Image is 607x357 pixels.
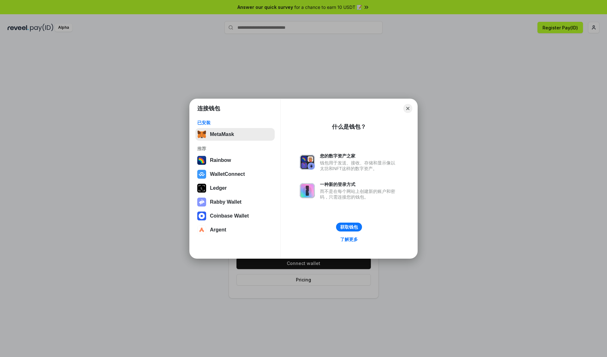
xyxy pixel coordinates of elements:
[197,184,206,193] img: svg+xml,%3Csvg%20xmlns%3D%22http%3A%2F%2Fwww.w3.org%2F2000%2Fsvg%22%20width%3D%2228%22%20height%3...
[195,210,275,222] button: Coinbase Wallet
[210,199,242,205] div: Rabby Wallet
[197,146,273,151] div: 推荐
[195,128,275,141] button: MetaMask
[300,155,315,170] img: svg+xml,%3Csvg%20xmlns%3D%22http%3A%2F%2Fwww.w3.org%2F2000%2Fsvg%22%20fill%3D%22none%22%20viewBox...
[197,120,273,126] div: 已安装
[197,156,206,165] img: svg+xml,%3Csvg%20width%3D%22120%22%20height%3D%22120%22%20viewBox%3D%220%200%20120%20120%22%20fil...
[340,224,358,230] div: 获取钱包
[320,153,398,159] div: 您的数字资产之家
[403,104,412,113] button: Close
[210,171,245,177] div: WalletConnect
[336,223,362,231] button: 获取钱包
[332,123,366,131] div: 什么是钱包？
[195,224,275,236] button: Argent
[300,183,315,198] img: svg+xml,%3Csvg%20xmlns%3D%22http%3A%2F%2Fwww.w3.org%2F2000%2Fsvg%22%20fill%3D%22none%22%20viewBox...
[210,185,227,191] div: Ledger
[197,198,206,206] img: svg+xml,%3Csvg%20xmlns%3D%22http%3A%2F%2Fwww.w3.org%2F2000%2Fsvg%22%20fill%3D%22none%22%20viewBox...
[210,213,249,219] div: Coinbase Wallet
[320,160,398,171] div: 钱包用于发送、接收、存储和显示像以太坊和NFT这样的数字资产。
[340,237,358,242] div: 了解更多
[210,132,234,137] div: MetaMask
[320,182,398,187] div: 一种新的登录方式
[336,235,362,243] a: 了解更多
[195,196,275,208] button: Rabby Wallet
[197,130,206,139] img: svg+xml,%3Csvg%20fill%3D%22none%22%20height%3D%2233%22%20viewBox%3D%220%200%2035%2033%22%20width%...
[210,157,231,163] div: Rainbow
[197,105,220,112] h1: 连接钱包
[320,188,398,200] div: 而不是在每个网站上创建新的账户和密码，只需连接您的钱包。
[210,227,226,233] div: Argent
[195,182,275,194] button: Ledger
[197,170,206,179] img: svg+xml,%3Csvg%20width%3D%2228%22%20height%3D%2228%22%20viewBox%3D%220%200%2028%2028%22%20fill%3D...
[197,212,206,220] img: svg+xml,%3Csvg%20width%3D%2228%22%20height%3D%2228%22%20viewBox%3D%220%200%2028%2028%22%20fill%3D...
[195,154,275,167] button: Rainbow
[197,225,206,234] img: svg+xml,%3Csvg%20width%3D%2228%22%20height%3D%2228%22%20viewBox%3D%220%200%2028%2028%22%20fill%3D...
[195,168,275,181] button: WalletConnect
